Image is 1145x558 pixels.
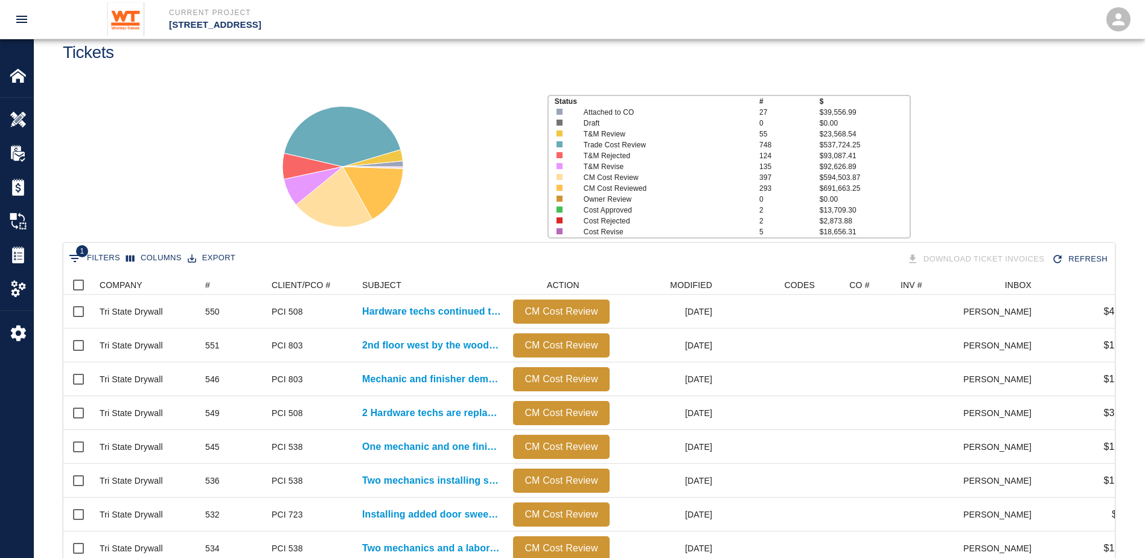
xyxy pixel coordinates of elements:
div: [DATE] [616,430,718,464]
p: $691,663.25 [820,183,910,194]
p: Current Project [169,7,638,18]
div: [PERSON_NAME] [964,498,1038,531]
div: [PERSON_NAME] [964,464,1038,498]
div: Tri State Drywall [100,373,163,385]
p: $2,873.88 [820,216,910,226]
p: $93,087.41 [820,150,910,161]
p: Cost Revise [584,226,742,237]
p: $23,568.54 [820,129,910,139]
div: 545 [205,441,220,453]
p: T&M Rejected [584,150,742,161]
div: INV # [895,275,964,295]
div: 532 [205,508,220,521]
p: [STREET_ADDRESS] [169,18,638,32]
p: Attached to CO [584,107,742,118]
div: [DATE] [616,498,718,531]
a: Mechanic and finisher demolished and patching the wall with wall... [362,372,501,386]
p: CM Cost Review [518,304,605,319]
p: $39,556.99 [820,107,910,118]
p: $537,724.25 [820,139,910,150]
p: T&M Revise [584,161,742,172]
p: 0 [759,194,820,205]
p: Two mechanics and a laborer installing shelves in the cages... [362,541,501,556]
div: CODES [784,275,815,295]
div: 546 [205,373,220,385]
p: $0.00 [820,118,910,129]
p: CM Cost Review [518,507,605,522]
div: INBOX [964,275,1038,295]
div: MODIFIED [616,275,718,295]
p: $18,656.31 [820,226,910,237]
div: Chat Widget [1085,500,1145,558]
div: CO # [849,275,869,295]
button: Show filters [66,249,123,268]
div: COMPANY [94,275,199,295]
p: CM Cost Reviewed [584,183,742,194]
div: [DATE] [616,329,718,362]
div: ACTION [507,275,616,295]
div: Tickets download in groups of 15 [904,249,1050,270]
div: 536 [205,475,220,487]
div: PCI 803 [272,373,303,385]
div: PCI 538 [272,441,303,453]
div: PCI 538 [272,475,303,487]
p: 135 [759,161,820,172]
h1: Tickets [63,43,114,63]
a: 2 Hardware techs are replacing the original level handle locksets... [362,406,501,420]
a: Two mechanics installing shelving in cages on B1 level. [362,473,501,488]
p: CM Cost Review [518,372,605,386]
div: [PERSON_NAME] [964,362,1038,396]
p: 293 [759,183,820,194]
p: Trade Cost Review [584,139,742,150]
a: 2nd floor west by the wood ceiling SPC 10. Finisher... [362,338,501,353]
div: # [199,275,266,295]
p: CM Cost Review [518,473,605,488]
div: INV # [901,275,922,295]
p: 397 [759,172,820,183]
button: open drawer [7,5,36,34]
div: PCI 803 [272,339,303,351]
p: Owner Review [584,194,742,205]
p: 0 [759,118,820,129]
div: Refresh the list [1049,249,1112,270]
div: CLIENT/PCO # [272,275,331,295]
div: 550 [205,306,220,318]
button: Export [185,249,238,268]
div: SUBJECT [362,275,401,295]
div: [PERSON_NAME] [964,329,1038,362]
div: INBOX [1005,275,1032,295]
div: [PERSON_NAME] [964,295,1038,329]
p: $ [820,96,910,107]
a: Hardware techs continued the work [DATE] and this week... [362,304,501,319]
div: CODES [718,275,821,295]
p: CM Cost Review [518,541,605,556]
span: 1 [76,245,88,257]
div: PCI 538 [272,542,303,554]
div: [PERSON_NAME] [964,396,1038,430]
p: $0.00 [820,194,910,205]
p: CM Cost Review [518,338,605,353]
div: # [205,275,210,295]
div: SUBJECT [356,275,507,295]
a: One mechanic and one finisher framing and patching 5 locations... [362,440,501,454]
div: [DATE] [616,396,718,430]
div: 534 [205,542,220,554]
div: Tri State Drywall [100,306,163,318]
p: T&M Review [584,129,742,139]
p: Status [555,96,759,107]
a: Installing added door sweeps single bathrooms 8th floor down. Remove... [362,507,501,522]
div: Tri State Drywall [100,542,163,554]
div: Tri State Drywall [100,407,163,419]
p: 2 [759,205,820,216]
div: Tri State Drywall [100,339,163,351]
div: 551 [205,339,220,351]
p: $594,503.87 [820,172,910,183]
div: [DATE] [616,295,718,329]
div: CLIENT/PCO # [266,275,356,295]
